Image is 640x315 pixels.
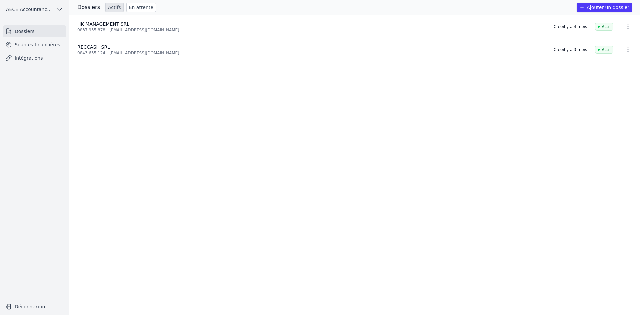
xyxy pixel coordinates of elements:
a: Dossiers [3,25,66,37]
button: Ajouter un dossier [577,3,632,12]
div: Créé il y a 3 mois [554,47,587,52]
button: AECE Accountancy SRL [3,4,66,15]
span: Actif [595,46,613,54]
h3: Dossiers [77,3,100,11]
span: HK MANAGEMENT SRL [77,21,129,27]
div: 0837.955.878 - [EMAIL_ADDRESS][DOMAIN_NAME] [77,27,546,33]
a: Sources financières [3,39,66,51]
a: En attente [126,3,156,12]
a: Intégrations [3,52,66,64]
a: Actifs [105,3,124,12]
div: 0843.655.124 - [EMAIL_ADDRESS][DOMAIN_NAME] [77,50,546,56]
span: AECE Accountancy SRL [6,6,54,13]
button: Déconnexion [3,301,66,312]
div: Créé il y a 4 mois [554,24,587,29]
span: Actif [595,23,613,31]
span: RECCASH SRL [77,44,110,50]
